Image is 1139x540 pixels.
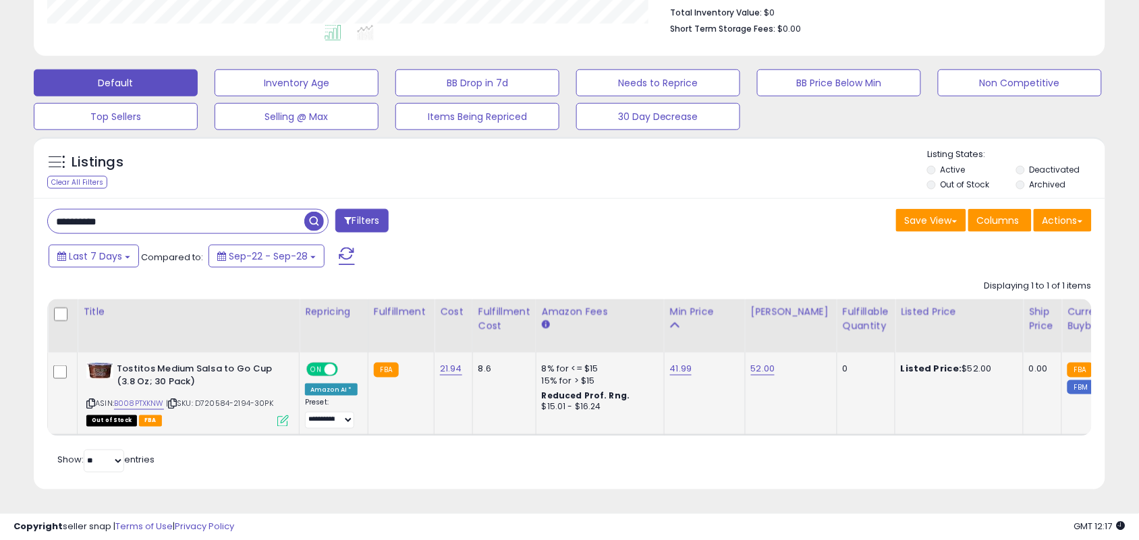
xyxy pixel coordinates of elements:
div: Current Buybox Price [1067,305,1137,333]
button: Non Competitive [938,69,1102,96]
small: FBM [1067,380,1094,394]
div: $52.00 [901,363,1013,375]
button: Actions [1034,209,1092,232]
span: Compared to: [141,251,203,264]
button: 30 Day Decrease [576,103,740,130]
span: Sep-22 - Sep-28 [229,249,308,263]
div: Fulfillment [374,305,428,319]
button: Needs to Reprice [576,69,740,96]
label: Out of Stock [941,179,990,190]
div: 15% for > $15 [542,375,654,387]
div: 0.00 [1029,363,1051,375]
span: OFF [336,364,358,376]
div: $15.01 - $16.24 [542,402,654,413]
a: Terms of Use [115,520,173,533]
small: FBA [374,363,399,378]
small: Amazon Fees. [542,319,550,331]
button: Top Sellers [34,103,198,130]
div: Clear All Filters [47,176,107,189]
button: Columns [968,209,1032,232]
span: | SKU: D720584-2194-30PK [166,398,273,409]
label: Active [941,164,966,175]
div: Amazon Fees [542,305,659,319]
span: Last 7 Days [69,249,122,263]
b: Total Inventory Value: [671,7,762,18]
div: Fulfillment Cost [478,305,530,333]
div: Title [83,305,294,319]
span: All listings that are currently out of stock and unavailable for purchase on Amazon [86,415,137,427]
b: Listed Price: [901,362,962,375]
span: FBA [139,415,162,427]
button: Default [34,69,198,96]
b: Short Term Storage Fees: [671,23,776,34]
button: Filters [335,209,388,233]
p: Listing States: [927,148,1105,161]
div: Preset: [305,398,358,429]
div: Repricing [305,305,362,319]
a: 41.99 [670,362,692,376]
a: Privacy Policy [175,520,234,533]
span: ON [308,364,325,376]
small: FBA [1067,363,1092,378]
label: Deactivated [1030,164,1080,175]
h5: Listings [72,153,123,172]
span: Columns [977,214,1020,227]
div: [PERSON_NAME] [751,305,831,319]
span: 2025-10-7 12:17 GMT [1074,520,1126,533]
button: Save View [896,209,966,232]
div: Fulfillable Quantity [843,305,889,333]
div: Ship Price [1029,305,1056,333]
strong: Copyright [13,520,63,533]
div: Listed Price [901,305,1018,319]
b: Reduced Prof. Rng. [542,390,630,401]
li: $0 [671,3,1082,20]
div: seller snap | | [13,520,234,533]
button: Items Being Repriced [395,103,559,130]
div: ASIN: [86,363,289,425]
img: 41b+msnLz9L._SL40_.jpg [86,363,113,379]
div: 8% for <= $15 [542,363,654,375]
div: 0 [843,363,885,375]
b: Tostitos Medium Salsa to Go Cup (3.8 Oz; 30 Pack) [117,363,281,391]
button: Inventory Age [215,69,379,96]
button: Last 7 Days [49,245,139,268]
button: Sep-22 - Sep-28 [209,245,325,268]
div: Displaying 1 to 1 of 1 items [984,280,1092,293]
span: $0.00 [778,22,802,35]
a: 52.00 [751,362,775,376]
div: Min Price [670,305,740,319]
a: B008PTXKNW [114,398,164,410]
button: Selling @ Max [215,103,379,130]
button: BB Drop in 7d [395,69,559,96]
div: 8.6 [478,363,526,375]
button: BB Price Below Min [757,69,921,96]
div: Cost [440,305,467,319]
div: Amazon AI * [305,384,358,396]
a: 21.94 [440,362,462,376]
span: Show: entries [57,454,155,467]
label: Archived [1030,179,1066,190]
